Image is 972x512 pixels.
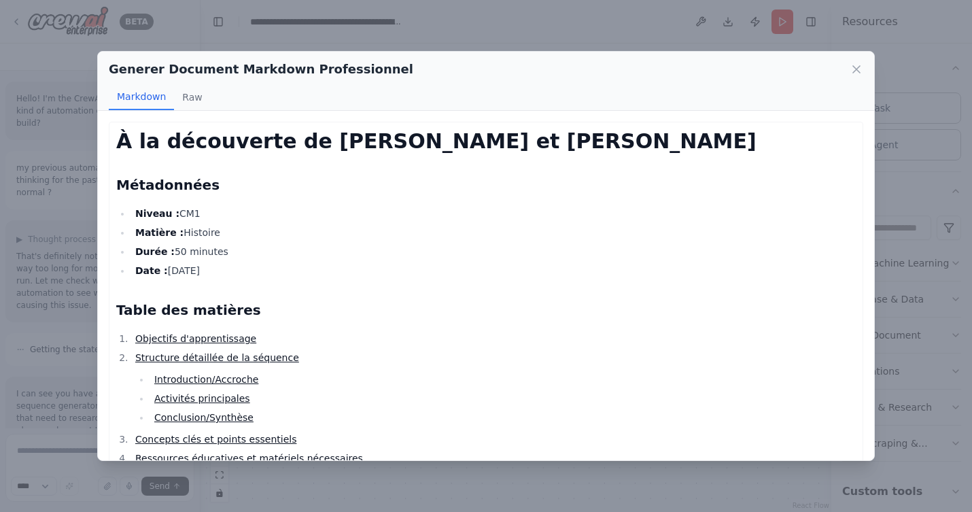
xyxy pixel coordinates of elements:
[131,224,856,241] li: Histoire
[135,453,363,464] a: Ressources éducatives et matériels nécessaires
[135,434,296,445] a: Concepts clés et points essentiels
[116,175,856,194] h2: Métadonnées
[135,246,175,257] strong: Durée :
[135,227,184,238] strong: Matière :
[116,129,856,154] h1: À la découverte de [PERSON_NAME] et [PERSON_NAME]
[131,262,856,279] li: [DATE]
[109,60,413,79] h2: Generer Document Markdown Professionnel
[174,84,210,110] button: Raw
[131,205,856,222] li: CM1
[135,208,179,219] strong: Niveau :
[116,301,856,320] h2: Table des matières
[135,265,168,276] strong: Date :
[131,243,856,260] li: 50 minutes
[154,412,254,423] a: Conclusion/Synthèse
[154,374,258,385] a: Introduction/Accroche
[135,333,256,344] a: Objectifs d'apprentissage
[154,393,250,404] a: Activités principales
[135,352,299,363] a: Structure détaillée de la séquence
[109,84,174,110] button: Markdown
